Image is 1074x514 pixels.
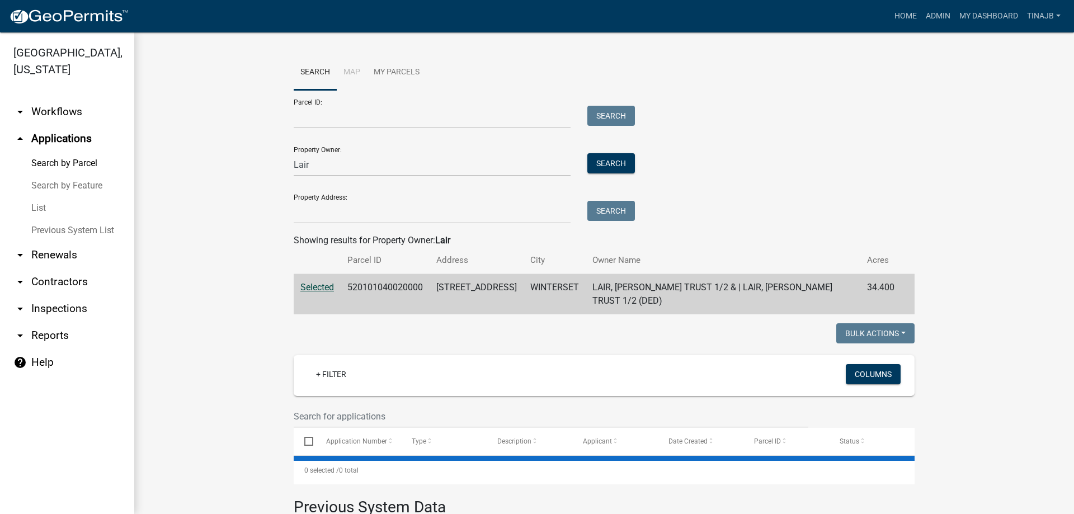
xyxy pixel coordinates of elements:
[294,55,337,91] a: Search
[840,437,859,445] span: Status
[658,428,743,455] datatable-header-cell: Date Created
[921,6,955,27] a: Admin
[587,153,635,173] button: Search
[587,201,635,221] button: Search
[300,282,334,293] a: Selected
[955,6,1023,27] a: My Dashboard
[586,247,860,273] th: Owner Name
[13,356,27,369] i: help
[13,105,27,119] i: arrow_drop_down
[890,6,921,27] a: Home
[294,405,808,428] input: Search for applications
[307,364,355,384] a: + Filter
[487,428,572,455] datatable-header-cell: Description
[412,437,426,445] span: Type
[341,274,430,315] td: 520101040020000
[326,437,387,445] span: Application Number
[524,274,586,315] td: WINTERSET
[836,323,915,343] button: Bulk Actions
[586,274,860,315] td: LAIR, [PERSON_NAME] TRUST 1/2 & | LAIR, [PERSON_NAME] TRUST 1/2 (DED)
[572,428,658,455] datatable-header-cell: Applicant
[13,248,27,262] i: arrow_drop_down
[13,302,27,315] i: arrow_drop_down
[13,132,27,145] i: arrow_drop_up
[294,428,315,455] datatable-header-cell: Select
[315,428,401,455] datatable-header-cell: Application Number
[13,329,27,342] i: arrow_drop_down
[401,428,486,455] datatable-header-cell: Type
[435,235,450,246] strong: Lair
[430,274,524,315] td: [STREET_ADDRESS]
[583,437,612,445] span: Applicant
[860,274,901,315] td: 34.400
[754,437,781,445] span: Parcel ID
[304,466,339,474] span: 0 selected /
[341,247,430,273] th: Parcel ID
[743,428,829,455] datatable-header-cell: Parcel ID
[294,456,915,484] div: 0 total
[846,364,901,384] button: Columns
[497,437,531,445] span: Description
[13,275,27,289] i: arrow_drop_down
[294,234,915,247] div: Showing results for Property Owner:
[524,247,586,273] th: City
[367,55,426,91] a: My Parcels
[829,428,915,455] datatable-header-cell: Status
[1023,6,1065,27] a: Tinajb
[860,247,901,273] th: Acres
[587,106,635,126] button: Search
[668,437,708,445] span: Date Created
[430,247,524,273] th: Address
